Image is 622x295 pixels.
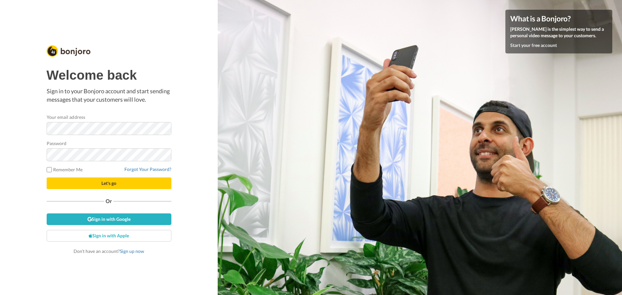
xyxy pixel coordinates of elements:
button: Let's go [47,177,171,189]
p: Sign in to your Bonjoro account and start sending messages that your customers will love. [47,87,171,104]
a: Sign up now [120,248,144,254]
span: Don’t have an account? [74,248,144,254]
h4: What is a Bonjoro? [510,15,607,23]
label: Remember Me [47,166,83,173]
label: Your email address [47,114,85,120]
input: Remember Me [47,167,52,172]
p: [PERSON_NAME] is the simplest way to send a personal video message to your customers. [510,26,607,39]
a: Sign in with Apple [47,230,171,242]
a: Start your free account [510,42,557,48]
a: Sign in with Google [47,213,171,225]
span: Let's go [101,180,116,186]
span: Or [104,199,113,203]
h1: Welcome back [47,68,171,82]
a: Forgot Your Password? [124,166,171,172]
label: Password [47,140,67,147]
